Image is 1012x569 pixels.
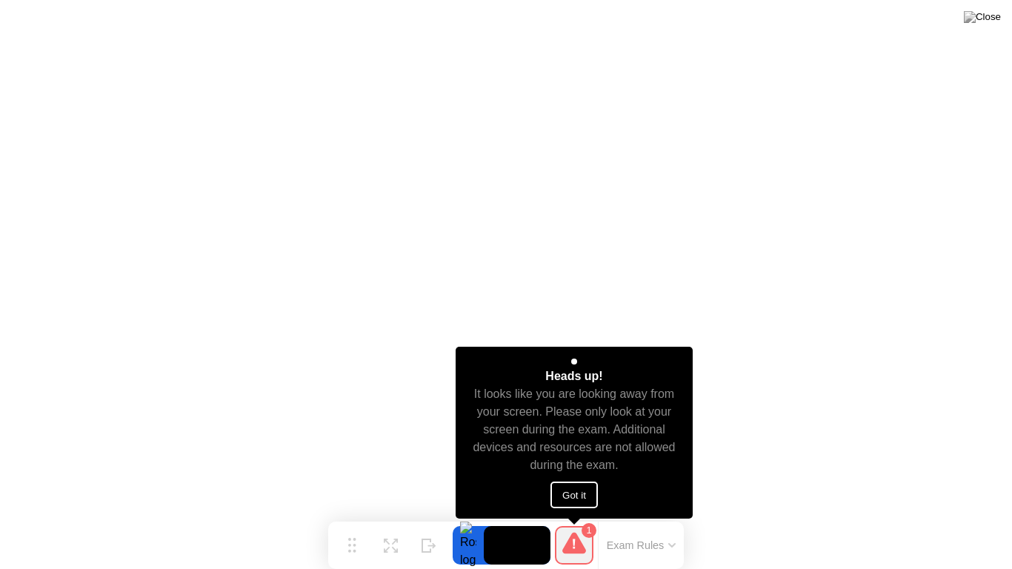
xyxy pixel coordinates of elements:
img: Close [964,11,1001,23]
div: Heads up! [545,367,602,385]
div: It looks like you are looking away from your screen. Please only look at your screen during the e... [469,385,680,474]
div: 1 [582,523,596,538]
button: Got it [550,482,598,508]
button: Exam Rules [602,539,681,552]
